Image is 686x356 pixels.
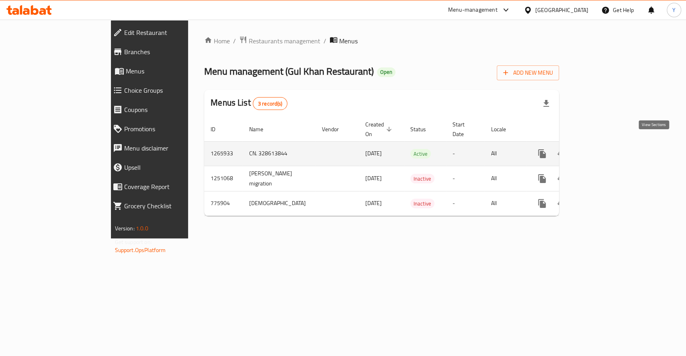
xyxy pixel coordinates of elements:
span: Inactive [410,174,434,183]
span: Y [672,6,676,14]
nav: breadcrumb [204,36,559,46]
div: [GEOGRAPHIC_DATA] [535,6,588,14]
span: 1.0.0 [136,223,148,234]
span: Menus [339,36,358,46]
span: Add New Menu [503,68,553,78]
div: Total records count [253,97,288,110]
a: Coupons [106,100,225,119]
div: Export file [537,94,556,113]
span: Menu management ( Gul Khan Restaurant ) [204,62,374,80]
span: Created On [365,120,394,139]
a: Grocery Checklist [106,196,225,216]
td: All [485,166,526,191]
td: All [485,191,526,216]
span: Menus [126,66,219,76]
td: [PERSON_NAME] migration [243,166,315,191]
span: [DATE] [365,198,382,208]
span: Name [249,124,274,134]
span: Restaurants management [249,36,320,46]
a: Restaurants management [239,36,320,46]
a: Coverage Report [106,177,225,196]
a: Menus [106,61,225,81]
span: Coupons [124,105,219,114]
span: Grocery Checklist [124,201,219,211]
span: Edit Restaurant [124,28,219,37]
li: / [233,36,236,46]
span: [DATE] [365,148,382,159]
button: Change Status [552,144,571,163]
td: [DEMOGRAPHIC_DATA] [243,191,315,216]
span: Status [410,124,436,134]
button: Change Status [552,169,571,188]
span: Branches [124,47,219,57]
span: Active [410,149,431,159]
a: Support.OpsPlatform [115,245,166,255]
td: - [446,191,485,216]
span: Choice Groups [124,85,219,95]
a: Promotions [106,119,225,138]
td: CN. 328613844 [243,141,315,166]
span: Inactive [410,199,434,208]
span: Get support on: [115,237,152,247]
button: Add New Menu [497,65,559,80]
div: Open [377,67,395,77]
table: enhanced table [204,117,616,216]
span: Coverage Report [124,182,219,191]
a: Menu disclaimer [106,138,225,158]
a: Upsell [106,158,225,177]
a: Edit Restaurant [106,23,225,42]
a: Choice Groups [106,81,225,100]
span: Upsell [124,163,219,172]
span: Menu disclaimer [124,143,219,153]
span: Start Date [453,120,475,139]
span: ID [211,124,226,134]
td: - [446,166,485,191]
button: more [532,144,552,163]
td: - [446,141,485,166]
span: Open [377,69,395,75]
button: more [532,169,552,188]
span: Version: [115,223,135,234]
div: Menu-management [448,5,498,15]
li: / [324,36,326,46]
span: [DATE] [365,173,382,183]
span: Promotions [124,124,219,134]
span: Locale [491,124,516,134]
th: Actions [526,117,616,142]
td: All [485,141,526,166]
span: 3 record(s) [253,100,287,108]
span: Vendor [322,124,349,134]
a: Branches [106,42,225,61]
h2: Menus List [211,97,287,110]
button: Change Status [552,194,571,213]
button: more [532,194,552,213]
